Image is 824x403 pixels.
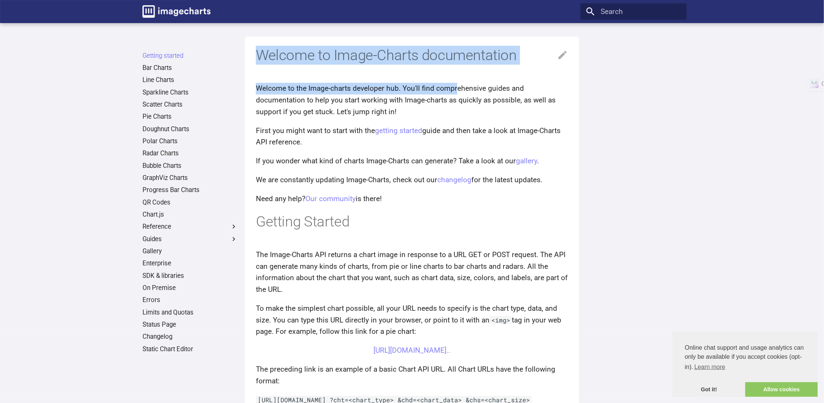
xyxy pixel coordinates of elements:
[139,2,214,22] a: Image-Charts documentation
[142,149,238,158] a: Radar Charts
[142,52,238,60] a: Getting started
[142,259,238,268] a: Enterprise
[693,361,726,373] a: learn more about cookies
[142,247,238,256] a: Gallery
[142,235,238,243] label: Guides
[305,194,356,203] a: Our community
[673,331,818,397] div: cookieconsent
[142,284,238,292] a: On Premise
[142,321,238,329] a: Status Page
[437,175,471,184] a: changelog
[142,137,238,146] a: Polar Charts
[142,211,238,219] a: Chart.js
[256,155,568,167] p: If you wonder what kind of charts Image-Charts can generate? Take a look at our .
[673,382,745,397] a: dismiss cookie message
[581,3,687,20] input: Search
[142,186,238,194] a: Progress Bar Charts
[256,125,568,148] p: First you might want to start with the guide and then take a look at Image-Charts API reference.
[142,5,211,18] img: logo
[256,364,568,387] p: The preceding link is an example of a basic Chart API URL. All Chart URLs have the following format:
[256,174,568,186] p: We are constantly updating Image-Charts, check out our for the latest updates.
[516,157,537,165] a: gallery
[256,303,568,338] p: To make the simplest chart possible, all your URL needs to specify is the chart type, data, and s...
[142,308,238,317] a: Limits and Quotas
[375,126,422,135] a: getting started
[142,174,238,182] a: GraphViz Charts
[256,193,568,205] p: Need any help? is there!
[256,249,568,296] p: The Image-Charts API returns a chart image in response to a URL GET or POST request. The API can ...
[685,343,806,373] span: Online chat support and usage analytics can only be available if you accept cookies (opt-in).
[142,162,238,170] a: Bubble Charts
[142,345,238,353] a: Static Chart Editor
[142,272,238,280] a: SDK & libraries
[374,346,451,355] a: [URL][DOMAIN_NAME]..
[489,316,512,324] code: <img>
[142,198,238,207] a: QR Codes
[142,223,238,231] label: Reference
[142,101,238,109] a: Scatter Charts
[256,46,568,65] h1: Welcome to Image-Charts documentation
[745,382,818,397] a: allow cookies
[256,212,568,231] h1: Getting Started
[142,125,238,133] a: Doughnut Charts
[256,83,568,118] p: Welcome to the Image-charts developer hub. You'll find comprehensive guides and documentation to ...
[142,64,238,72] a: Bar Charts
[142,113,238,121] a: Pie Charts
[142,333,238,341] a: Changelog
[142,296,238,304] a: Errors
[142,88,238,97] a: Sparkline Charts
[142,76,238,84] a: Line Charts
